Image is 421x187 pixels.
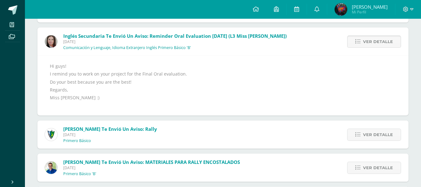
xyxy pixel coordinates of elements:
[352,4,388,10] span: [PERSON_NAME]
[363,162,393,174] span: Ver detalle
[63,165,240,170] span: [DATE]
[352,9,388,15] span: Mi Perfil
[50,62,396,109] div: Hi guys! I remind you to work on your project for the Final Oral evaluation. Do your best because...
[63,33,287,39] span: Inglés Secundaria te envió un aviso: Reminder Oral Evaluation [DATE] (L3 Miss [PERSON_NAME])
[363,129,393,140] span: Ver detalle
[63,45,191,50] p: Comunicación y Lenguaje, Idioma Extranjero Inglés Primero Básico 'B'
[363,36,393,47] span: Ver detalle
[45,128,57,141] img: 9f174a157161b4ddbe12118a61fed988.png
[63,159,240,165] span: [PERSON_NAME] te envió un aviso: MATERIALES PARA RALLY ENCOSTALADOS
[45,35,57,48] img: 8af0450cf43d44e38c4a1497329761f3.png
[63,138,91,143] p: Primero Básico
[63,39,287,44] span: [DATE]
[63,126,157,132] span: [PERSON_NAME] te envió un aviso: Rally
[63,132,157,137] span: [DATE]
[335,3,347,16] img: 169f91cb97b27b4f8f29de3b2dbdff1a.png
[63,171,96,176] p: Primero Básico 'B'
[45,161,57,174] img: 692ded2a22070436d299c26f70cfa591.png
